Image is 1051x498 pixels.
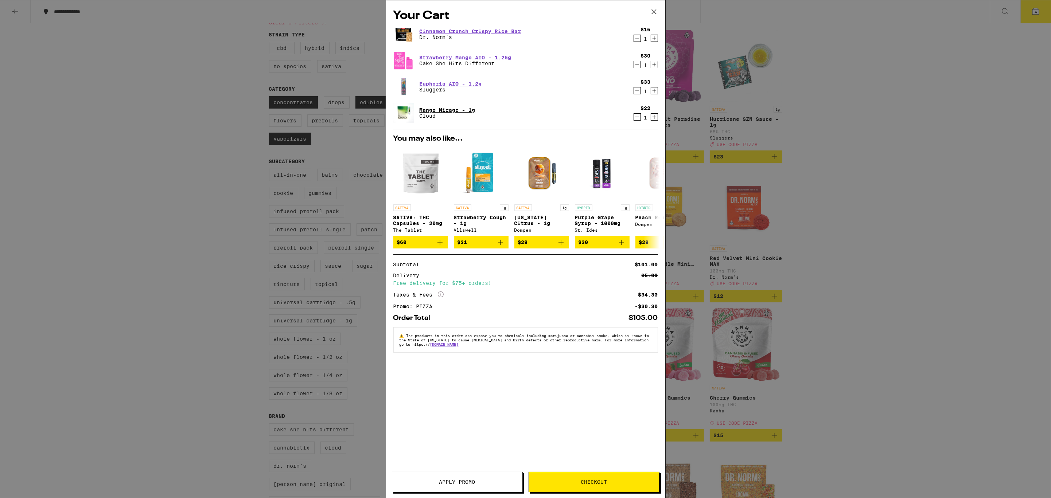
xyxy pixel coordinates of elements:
[641,62,651,68] div: 1
[420,34,521,40] p: Dr. Norm's
[430,342,459,346] a: [DOMAIN_NAME]
[638,292,658,297] div: $34.30
[641,79,651,85] div: $33
[514,228,569,232] div: Dompen
[454,146,509,236] a: Open page for Strawberry Cough - 1g from Allswell
[634,113,641,121] button: Decrement
[420,81,482,87] a: Euphoria AIO - 1.2g
[635,215,690,220] p: Peach Ringz - 1g
[575,146,630,201] img: St. Ides - Purple Grape Syrup - 1000mg
[514,236,569,248] button: Add to bag
[458,239,467,245] span: $21
[575,236,630,248] button: Add to bag
[575,146,630,236] a: Open page for Purple Grape Syrup - 1000mg from St. Ides
[514,215,569,226] p: [US_STATE] Citrus - 1g
[634,61,641,68] button: Decrement
[393,304,438,309] div: Promo: PIZZA
[641,36,651,42] div: 1
[400,333,649,346] span: The products in this order can expose you to chemicals including marijuana or cannabis smoke, whi...
[641,53,651,59] div: $30
[629,315,658,321] div: $105.00
[639,239,649,245] span: $29
[393,215,448,226] p: SATIVA: THC Capsules - 20mg
[560,204,569,211] p: 1g
[393,24,414,44] img: Dr. Norm's - Cinnamon Crunch Crispy Rice Bar
[575,215,630,226] p: Purple Grape Syrup - 1000mg
[393,228,448,232] div: The Tablet
[420,87,482,93] p: Sluggers
[641,105,651,111] div: $22
[393,273,425,278] div: Delivery
[454,204,471,211] p: SATIVA
[581,479,607,485] span: Checkout
[420,107,475,113] a: Mango Mirage - 1g
[575,204,592,211] p: HYBRID
[514,146,569,236] a: Open page for California Citrus - 1g from Dompen
[635,146,690,201] img: Dompen - Peach Ringz - 1g
[393,262,425,267] div: Subtotal
[393,77,414,97] img: Sluggers - Euphoria AIO - 1.2g
[454,146,509,201] img: Allswell - Strawberry Cough - 1g
[518,239,528,245] span: $29
[420,60,511,66] p: Cake She Hits Different
[393,291,444,298] div: Taxes & Fees
[393,146,448,201] img: The Tablet - SATIVA: THC Capsules - 20mg
[400,333,406,338] span: ⚠️
[420,28,521,34] a: Cinnamon Crunch Crispy Rice Bar
[579,239,588,245] span: $30
[529,472,659,492] button: Checkout
[420,113,475,119] p: Cloud
[393,146,448,236] a: Open page for SATIVA: THC Capsules - 20mg from The Tablet
[642,273,658,278] div: $5.00
[392,472,523,492] button: Apply Promo
[635,222,690,227] div: Dompen
[635,304,658,309] div: -$30.30
[393,236,448,248] button: Add to bag
[641,27,651,32] div: $16
[439,479,475,485] span: Apply Promo
[621,204,630,211] p: 1g
[634,35,641,42] button: Decrement
[454,228,509,232] div: Allswell
[651,61,658,68] button: Increment
[651,87,658,94] button: Increment
[575,228,630,232] div: St. Ides
[454,236,509,248] button: Add to bag
[500,204,509,211] p: 1g
[393,103,414,123] img: Cloud - Mango Mirage - 1g
[651,113,658,121] button: Increment
[397,239,407,245] span: $60
[393,135,658,142] h2: You may also like...
[393,315,436,321] div: Order Total
[393,50,414,71] img: Cake She Hits Different - Strawberry Mango AIO - 1.25g
[641,89,651,94] div: 1
[454,215,509,226] p: Strawberry Cough - 1g
[420,55,511,60] a: Strawberry Mango AIO - 1.25g
[635,146,690,236] a: Open page for Peach Ringz - 1g from Dompen
[635,204,653,211] p: HYBRID
[514,204,532,211] p: SATIVA
[393,204,411,211] p: SATIVA
[393,281,658,286] div: Free delivery for $75+ orders!
[514,146,569,201] img: Dompen - California Citrus - 1g
[393,8,658,24] h2: Your Cart
[651,35,658,42] button: Increment
[641,115,651,121] div: 1
[634,87,641,94] button: Decrement
[635,236,690,248] button: Add to bag
[635,262,658,267] div: $101.00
